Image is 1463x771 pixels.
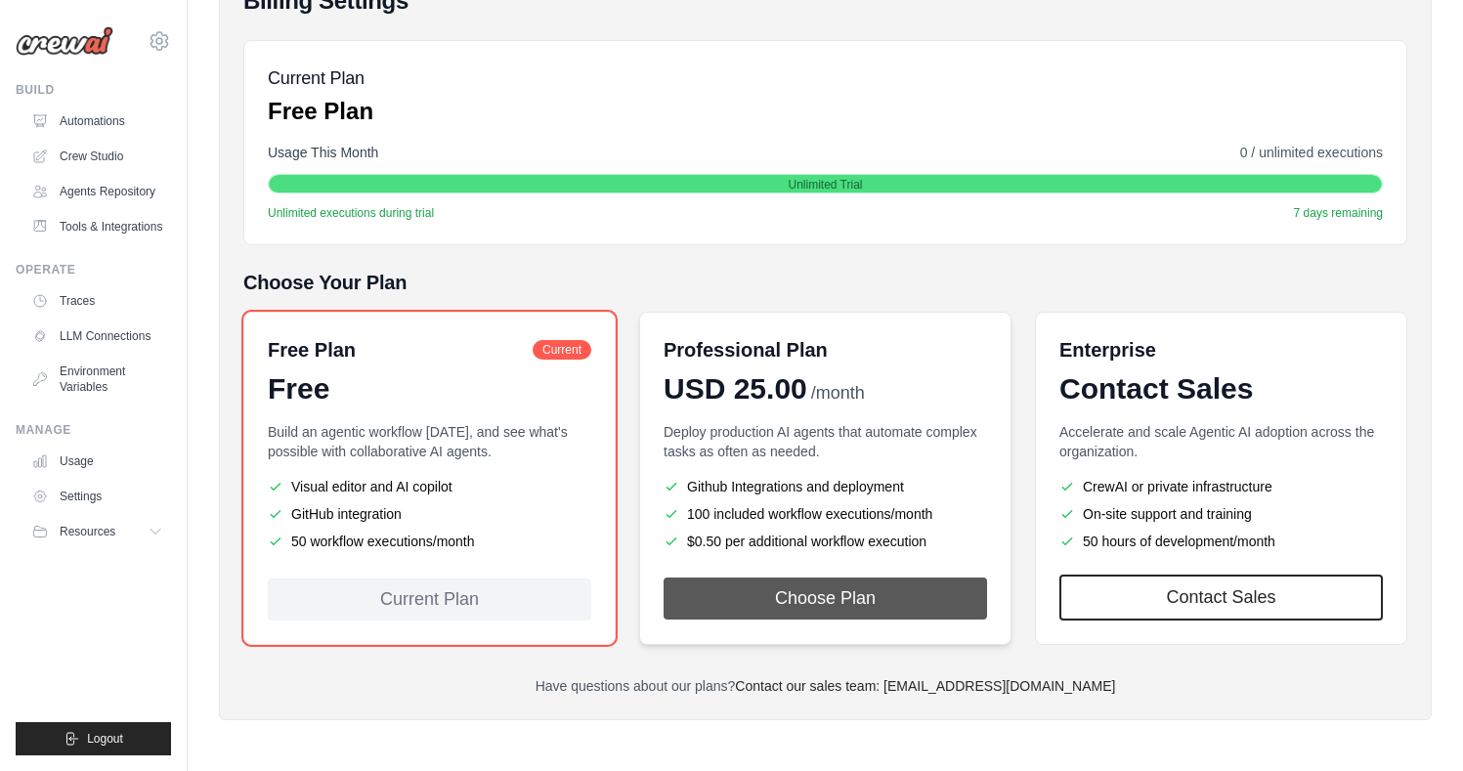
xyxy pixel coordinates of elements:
[268,143,378,162] span: Usage This Month
[243,269,1407,296] h5: Choose Your Plan
[268,371,591,407] div: Free
[23,141,171,172] a: Crew Studio
[16,26,113,56] img: Logo
[533,340,591,360] span: Current
[87,731,123,747] span: Logout
[1059,422,1383,461] p: Accelerate and scale Agentic AI adoption across the organization.
[1240,143,1383,162] span: 0 / unlimited executions
[735,678,1115,694] a: Contact our sales team: [EMAIL_ADDRESS][DOMAIN_NAME]
[23,516,171,547] button: Resources
[23,481,171,512] a: Settings
[664,422,987,461] p: Deploy production AI agents that automate complex tasks as often as needed.
[664,336,828,364] h6: Professional Plan
[243,676,1407,696] p: Have questions about our plans?
[23,446,171,477] a: Usage
[268,422,591,461] p: Build an agentic workflow [DATE], and see what's possible with collaborative AI agents.
[268,64,373,92] h5: Current Plan
[664,578,987,620] button: Choose Plan
[23,285,171,317] a: Traces
[16,262,171,278] div: Operate
[1059,532,1383,551] li: 50 hours of development/month
[664,504,987,524] li: 100 included workflow executions/month
[664,477,987,496] li: Github Integrations and deployment
[268,578,591,621] div: Current Plan
[664,532,987,551] li: $0.50 per additional workflow execution
[268,205,434,221] span: Unlimited executions during trial
[1294,205,1383,221] span: 7 days remaining
[268,532,591,551] li: 50 workflow executions/month
[268,96,373,127] p: Free Plan
[1059,575,1383,621] a: Contact Sales
[664,371,807,407] span: USD 25.00
[1059,504,1383,524] li: On-site support and training
[23,356,171,403] a: Environment Variables
[16,422,171,438] div: Manage
[1059,477,1383,496] li: CrewAI or private infrastructure
[23,106,171,137] a: Automations
[268,477,591,496] li: Visual editor and AI copilot
[16,722,171,755] button: Logout
[1059,371,1383,407] div: Contact Sales
[23,211,171,242] a: Tools & Integrations
[811,380,865,407] span: /month
[1059,336,1383,364] h6: Enterprise
[16,82,171,98] div: Build
[23,176,171,207] a: Agents Repository
[23,321,171,352] a: LLM Connections
[60,524,115,539] span: Resources
[268,336,356,364] h6: Free Plan
[788,177,862,193] span: Unlimited Trial
[268,504,591,524] li: GitHub integration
